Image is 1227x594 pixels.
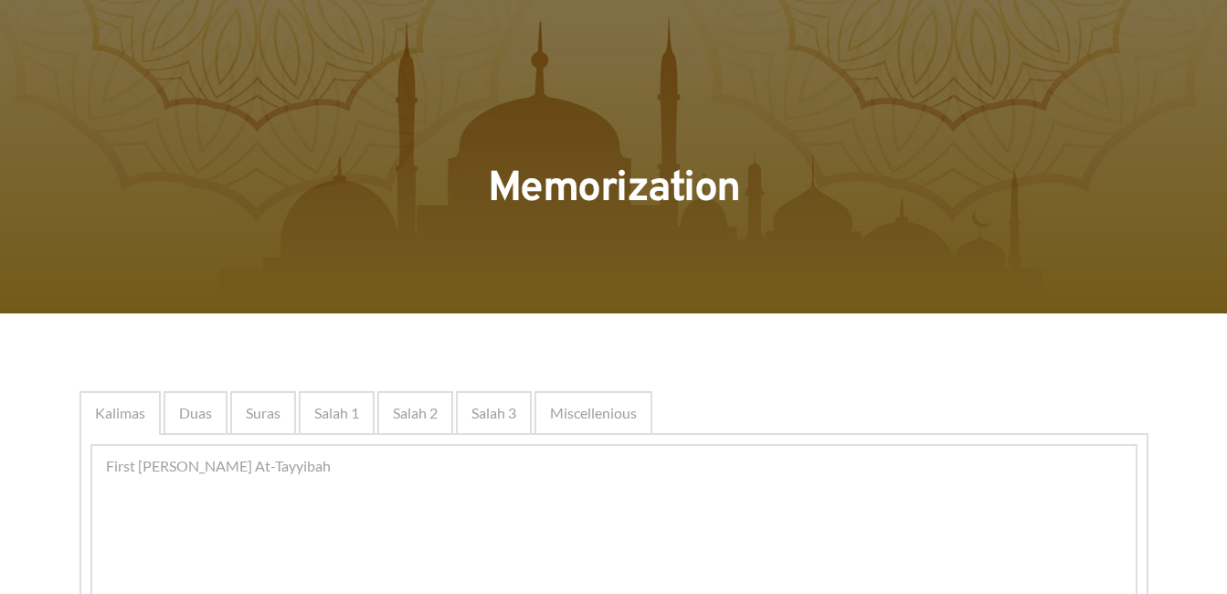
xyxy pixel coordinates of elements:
span: Salah 1 [314,402,359,424]
span: Duas [179,402,212,424]
span: First [PERSON_NAME] At-Tayyibah [106,455,331,477]
span: Miscellenious [550,402,637,424]
span: Salah 2 [393,402,438,424]
span: Suras [246,402,280,424]
span: Salah 3 [471,402,516,424]
span: Kalimas [95,402,145,424]
span: Memorization [488,163,740,217]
